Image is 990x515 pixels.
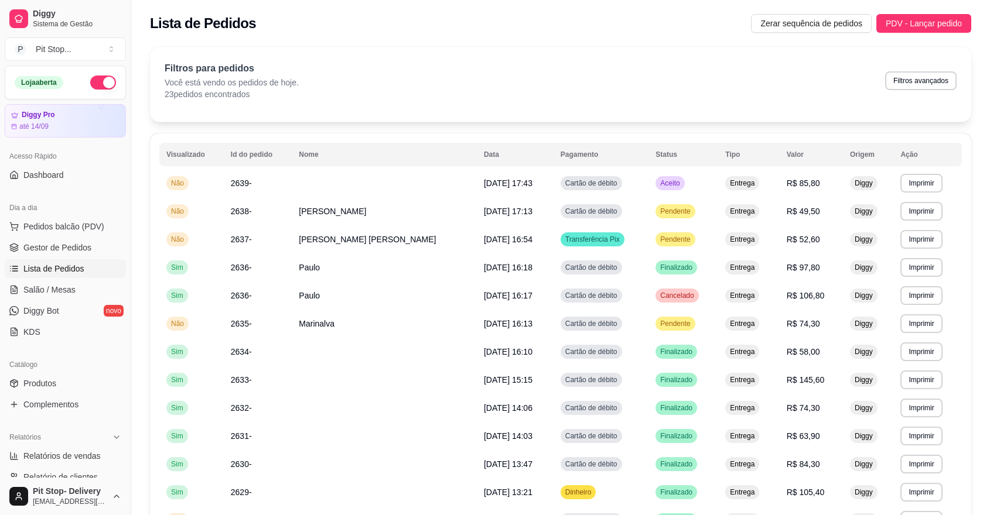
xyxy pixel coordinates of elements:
[231,178,252,188] span: 2639-
[751,14,872,33] button: Zerar sequência de pedidos
[787,375,825,384] span: R$ 145,60
[484,319,532,328] span: [DATE] 16:13
[5,482,126,510] button: Pit Stop- Delivery[EMAIL_ADDRESS][DOMAIN_NAME]
[787,431,820,441] span: R$ 63,90
[484,431,532,441] span: [DATE] 14:03
[787,459,820,469] span: R$ 84,30
[484,403,532,413] span: [DATE] 14:06
[900,427,942,445] button: Imprimir
[19,122,49,131] article: até 14/09
[231,375,252,384] span: 2633-
[780,143,843,166] th: Valor
[169,319,186,328] span: Não
[658,375,695,384] span: Finalizado
[900,230,942,249] button: Imprimir
[728,291,757,300] span: Entrega
[728,459,757,469] span: Entrega
[900,455,942,473] button: Imprimir
[23,242,91,253] span: Gestor de Pedidos
[563,235,622,244] span: Transferência Pix
[900,399,942,417] button: Imprimir
[5,104,126,138] a: Diggy Proaté 14/09
[23,377,56,389] span: Produtos
[900,483,942,502] button: Imprimir
[5,322,126,341] a: KDS
[563,263,620,272] span: Cartão de débito
[852,375,875,384] span: Diggy
[36,43,71,55] div: Pit Stop ...
[484,375,532,384] span: [DATE] 15:15
[231,431,252,441] span: 2631-
[658,459,695,469] span: Finalizado
[900,174,942,193] button: Imprimir
[852,319,875,328] span: Diggy
[852,347,875,356] span: Diggy
[5,468,126,486] a: Relatório de clientes
[900,342,942,361] button: Imprimir
[15,76,63,89] div: Loja aberta
[728,319,757,328] span: Entrega
[169,207,186,216] span: Não
[658,207,692,216] span: Pendente
[169,487,186,497] span: Sim
[231,347,252,356] span: 2634-
[648,143,718,166] th: Status
[299,291,320,300] span: Paulo
[728,431,757,441] span: Entrega
[23,471,98,483] span: Relatório de clientes
[224,143,292,166] th: Id do pedido
[9,432,41,442] span: Relatórios
[852,459,875,469] span: Diggy
[900,370,942,389] button: Imprimir
[292,143,477,166] th: Nome
[169,459,186,469] span: Sim
[563,319,620,328] span: Cartão de débito
[477,143,554,166] th: Data
[563,207,620,216] span: Cartão de débito
[563,178,620,188] span: Cartão de débito
[787,319,820,328] span: R$ 74,30
[728,235,757,244] span: Entrega
[484,291,532,300] span: [DATE] 16:17
[787,178,820,188] span: R$ 85,80
[169,347,186,356] span: Sim
[169,375,186,384] span: Sim
[169,178,186,188] span: Não
[23,221,104,232] span: Pedidos balcão (PDV)
[484,459,532,469] span: [DATE] 13:47
[231,487,252,497] span: 2629-
[231,403,252,413] span: 2632-
[728,487,757,497] span: Entrega
[33,486,107,497] span: Pit Stop- Delivery
[23,263,84,274] span: Lista de Pedidos
[728,263,757,272] span: Entrega
[900,314,942,333] button: Imprimir
[5,198,126,217] div: Dia a dia
[5,166,126,184] a: Dashboard
[563,291,620,300] span: Cartão de débito
[563,487,594,497] span: Dinheiro
[787,235,820,244] span: R$ 52,60
[5,37,126,61] button: Select a team
[852,403,875,413] span: Diggy
[876,14,971,33] button: PDV - Lançar pedido
[159,143,224,166] th: Visualizado
[658,347,695,356] span: Finalizado
[15,43,26,55] span: P
[718,143,779,166] th: Tipo
[787,347,820,356] span: R$ 58,00
[231,235,252,244] span: 2637-
[169,263,186,272] span: Sim
[23,169,64,181] span: Dashboard
[728,207,757,216] span: Entrega
[484,347,532,356] span: [DATE] 16:10
[23,399,78,410] span: Complementos
[658,431,695,441] span: Finalizado
[852,431,875,441] span: Diggy
[658,403,695,413] span: Finalizado
[299,263,320,272] span: Paulo
[165,77,299,88] p: Você está vendo os pedidos de hoje.
[787,263,820,272] span: R$ 97,80
[852,263,875,272] span: Diggy
[843,143,893,166] th: Origem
